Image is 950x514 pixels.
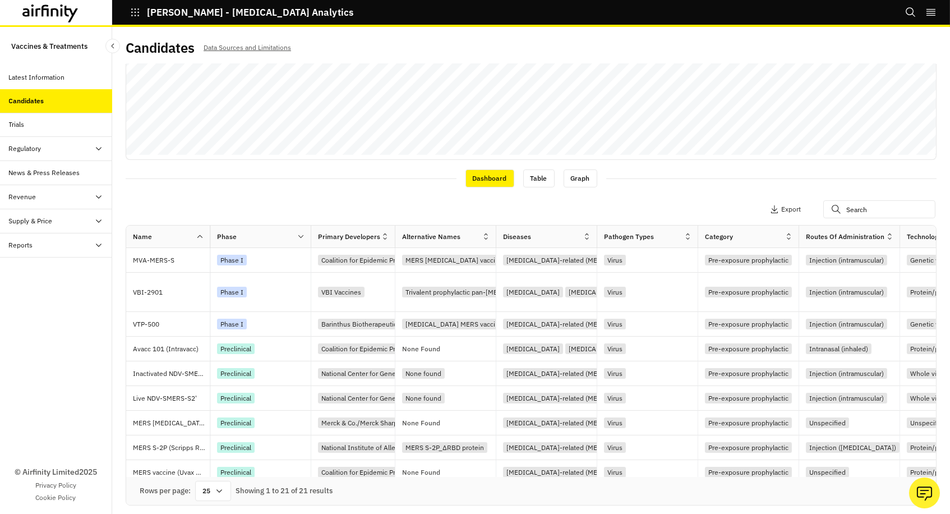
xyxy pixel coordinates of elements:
[11,36,87,57] p: Vaccines & Treatments
[705,255,792,265] div: Pre-exposure prophylactic
[806,442,900,453] div: Injection ([MEDICAL_DATA])
[9,168,80,178] div: News & Press Releases
[318,232,380,242] div: Primary Developers
[503,343,563,354] div: [MEDICAL_DATA]
[35,480,76,490] a: Privacy Policy
[217,232,237,242] div: Phase
[604,319,626,329] div: Virus
[806,393,887,403] div: Injection (intramuscular)
[604,368,626,379] div: Virus
[503,393,626,403] div: [MEDICAL_DATA]-related (MERS-CoV)
[133,393,210,404] p: Live NDV-SMERS-S2'
[705,319,792,329] div: Pre-exposure prophylactic
[604,232,654,242] div: Pathogen Types
[9,120,25,130] div: Trials
[318,319,404,329] div: Barinthus Biotherapeutics
[604,393,626,403] div: Virus
[770,200,801,218] button: Export
[130,3,353,22] button: [PERSON_NAME] - [MEDICAL_DATA] Analytics
[705,287,792,297] div: Pre-exposure prophylactic
[806,467,849,478] div: Unspecified
[147,7,353,17] p: [PERSON_NAME] - [MEDICAL_DATA] Analytics
[126,40,195,56] h2: Candidates
[905,3,916,22] button: Search
[806,417,849,428] div: Unspecified
[604,343,626,354] div: Virus
[217,417,255,428] div: Preclinical
[503,467,626,478] div: [MEDICAL_DATA]-related (MERS-CoV)
[217,467,255,478] div: Preclinical
[503,319,626,329] div: [MEDICAL_DATA]-related (MERS-CoV)
[705,417,792,428] div: Pre-exposure prophylactic
[318,417,451,428] div: Merck & Co./Merck Sharp & Dohme (MSD)
[36,493,76,503] a: Cookie Policy
[133,287,210,298] p: VBI-2901
[806,255,887,265] div: Injection (intramuscular)
[503,232,531,242] div: Diseases
[705,442,792,453] div: Pre-exposure prophylactic
[318,287,365,297] div: VBI Vaccines
[9,216,53,226] div: Supply & Price
[133,467,210,478] p: MERS vaccine (Uvax Bio)
[823,200,935,218] input: Search
[318,368,533,379] div: National Center for Genetic Engineering and Biotechnology (BIOTEC)
[503,368,626,379] div: [MEDICAL_DATA]-related (MERS-CoV)
[705,393,792,403] div: Pre-exposure prophylactic
[318,393,533,403] div: National Center for Genetic Engineering and Biotechnology (BIOTEC)
[15,466,97,478] p: © Airfinity Limited 2025
[318,255,473,265] div: Coalition for Epidemic Preparedness Innovations
[705,343,792,354] div: Pre-exposure prophylactic
[604,442,626,453] div: Virus
[806,287,887,297] div: Injection (intramuscular)
[318,442,501,453] div: National Institute of Allergy and [MEDICAL_DATA] (NIAID)
[133,319,210,330] p: VTP-500
[195,481,231,501] div: 25
[604,417,626,428] div: Virus
[806,343,871,354] div: Intranasal (inhaled)
[133,255,210,266] p: MVA-MERS-S
[402,255,552,265] div: MERS [MEDICAL_DATA] vaccine (IDT biologika)
[806,232,884,242] div: Routes of Administration
[705,232,733,242] div: Category
[907,417,950,428] div: Unspecified
[402,393,445,403] div: None found
[217,287,247,297] div: Phase I
[133,442,210,453] p: MERS S-2P (Scripps Research)
[217,255,247,265] div: Phase I
[9,144,41,154] div: Regulatory
[140,485,191,497] div: Rows per page:
[909,478,940,508] button: Ask our analysts
[236,485,333,497] div: Showing 1 to 21 of 21 results
[402,346,440,352] p: None Found
[402,287,574,297] div: Trivalent prophylactic pan-[MEDICAL_DATA] candidate
[217,442,255,453] div: Preclinical
[204,42,291,54] p: Data Sources and Limitations
[565,343,688,354] div: [MEDICAL_DATA]-related (MERS-CoV)
[402,368,445,379] div: None found
[806,368,887,379] div: Injection (intramuscular)
[503,255,626,265] div: [MEDICAL_DATA]-related (MERS-CoV)
[133,368,210,379] p: Inactivated NDV-SMERS-S2'
[604,255,626,265] div: Virus
[318,467,473,478] div: Coalition for Epidemic Preparedness Innovations
[565,287,688,297] div: [MEDICAL_DATA]-related (MERS-CoV)
[806,319,887,329] div: Injection (intramuscular)
[133,417,210,429] p: MERS [MEDICAL_DATA] vaccine (Themis bioscience)
[318,343,473,354] div: Coalition for Epidemic Preparedness Innovations
[9,96,44,106] div: Candidates
[604,287,626,297] div: Virus
[503,287,563,297] div: [MEDICAL_DATA]
[523,169,555,187] div: Table
[105,39,120,53] button: Close Sidebar
[402,469,440,476] p: None Found
[402,319,506,329] div: [MEDICAL_DATA] MERS vaccine
[217,319,247,329] div: Phase I
[503,417,626,428] div: [MEDICAL_DATA]-related (MERS-CoV)
[781,205,801,213] p: Export
[402,420,440,426] p: None Found
[402,442,487,453] div: MERS S-2P_ΔRBD protein
[133,343,210,355] p: Avacc 101 (Intravacc)
[9,192,36,202] div: Revenue
[705,368,792,379] div: Pre-exposure prophylactic
[217,393,255,403] div: Preclinical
